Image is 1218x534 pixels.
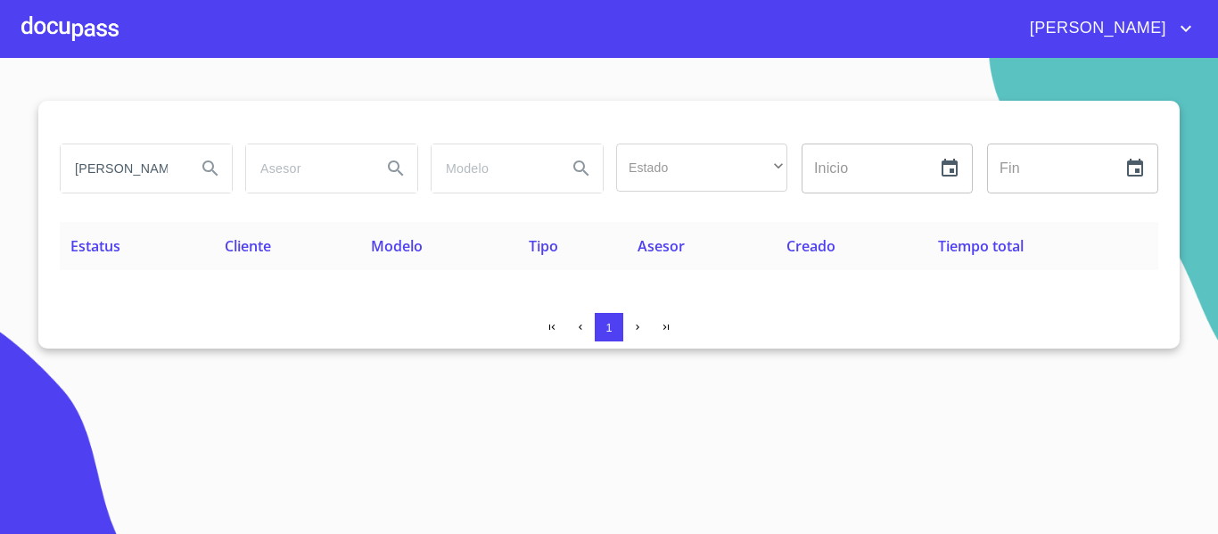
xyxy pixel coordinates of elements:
input: search [246,144,367,193]
button: Search [189,147,232,190]
input: search [432,144,553,193]
button: Search [374,147,417,190]
div: ​ [616,144,787,192]
span: Modelo [371,236,423,256]
span: Tiempo total [938,236,1024,256]
input: search [61,144,182,193]
span: Creado [786,236,835,256]
span: 1 [605,321,612,334]
span: Estatus [70,236,120,256]
span: Cliente [225,236,271,256]
button: Search [560,147,603,190]
span: Tipo [529,236,558,256]
span: Asesor [638,236,685,256]
button: account of current user [1016,14,1197,43]
span: [PERSON_NAME] [1016,14,1175,43]
button: 1 [595,313,623,341]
